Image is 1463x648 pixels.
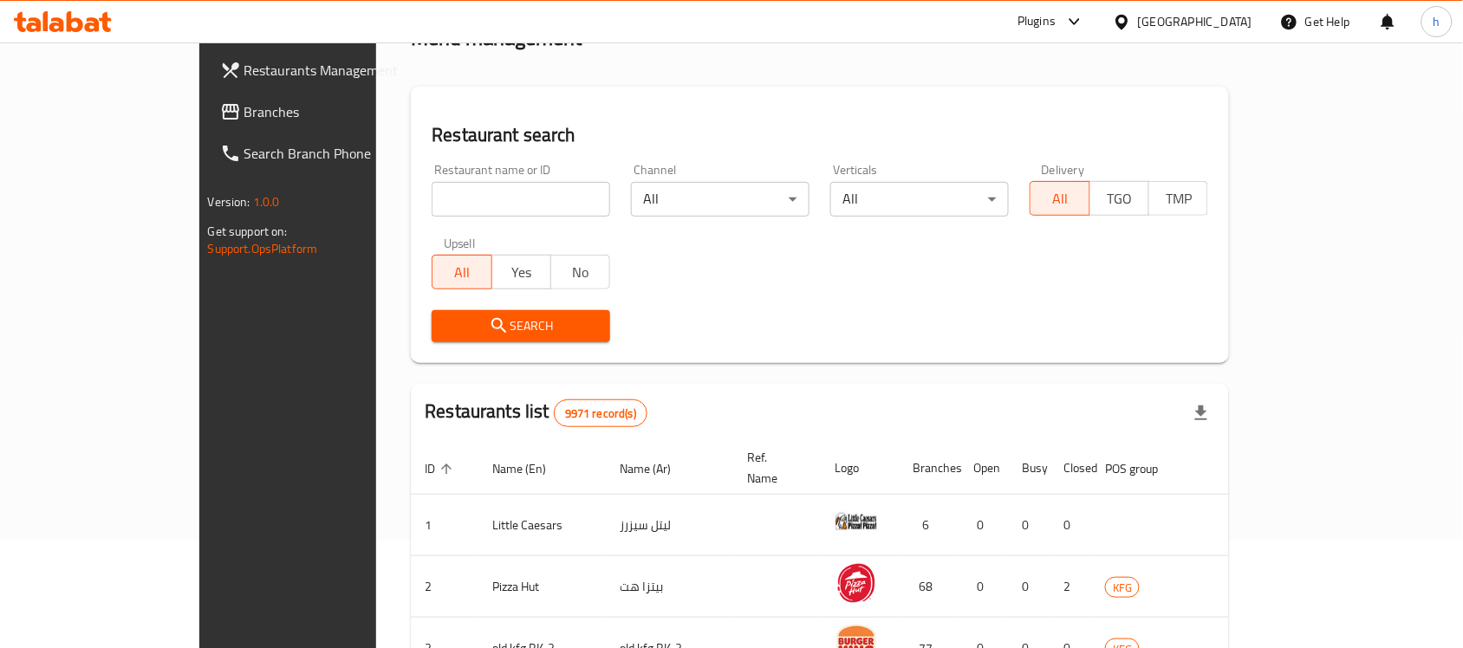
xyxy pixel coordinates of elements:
[445,315,596,337] span: Search
[1050,442,1091,495] th: Closed
[550,255,610,289] button: No
[959,556,1008,618] td: 0
[432,310,610,342] button: Search
[1105,458,1180,479] span: POS group
[208,220,288,243] span: Get support on:
[830,182,1009,217] div: All
[959,442,1008,495] th: Open
[253,191,280,213] span: 1.0.0
[554,399,647,427] div: Total records count
[425,399,647,427] h2: Restaurants list
[208,237,318,260] a: Support.OpsPlatform
[606,556,733,618] td: بيتزا هت
[821,442,899,495] th: Logo
[244,60,430,81] span: Restaurants Management
[206,91,444,133] a: Branches
[1008,495,1050,556] td: 0
[478,495,606,556] td: Little Caesars
[1106,578,1139,598] span: KFG
[492,458,569,479] span: Name (En)
[1050,556,1091,618] td: 2
[835,500,878,543] img: Little Caesars
[1097,186,1142,211] span: TGO
[558,260,603,285] span: No
[1089,181,1149,216] button: TGO
[432,182,610,217] input: Search for restaurant name or ID..
[411,24,582,52] h2: Menu management
[1050,495,1091,556] td: 0
[491,255,551,289] button: Yes
[478,556,606,618] td: Pizza Hut
[1030,181,1089,216] button: All
[1148,181,1208,216] button: TMP
[899,495,959,556] td: 6
[1008,556,1050,618] td: 0
[1434,12,1440,31] span: h
[555,405,647,422] span: 9971 record(s)
[1018,11,1056,32] div: Plugins
[1138,12,1252,31] div: [GEOGRAPHIC_DATA]
[835,561,878,605] img: Pizza Hut
[1042,164,1085,176] label: Delivery
[244,143,430,164] span: Search Branch Phone
[411,495,478,556] td: 1
[1037,186,1083,211] span: All
[206,133,444,174] a: Search Branch Phone
[425,458,458,479] span: ID
[411,556,478,618] td: 2
[208,191,250,213] span: Version:
[1180,392,1222,434] div: Export file
[1156,186,1201,211] span: TMP
[899,442,959,495] th: Branches
[899,556,959,618] td: 68
[244,101,430,122] span: Branches
[206,49,444,91] a: Restaurants Management
[432,122,1208,148] h2: Restaurant search
[439,260,484,285] span: All
[1008,442,1050,495] th: Busy
[606,495,733,556] td: ليتل سيزرز
[747,447,800,489] span: Ref. Name
[631,182,810,217] div: All
[432,255,491,289] button: All
[499,260,544,285] span: Yes
[620,458,693,479] span: Name (Ar)
[444,237,476,249] label: Upsell
[959,495,1008,556] td: 0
